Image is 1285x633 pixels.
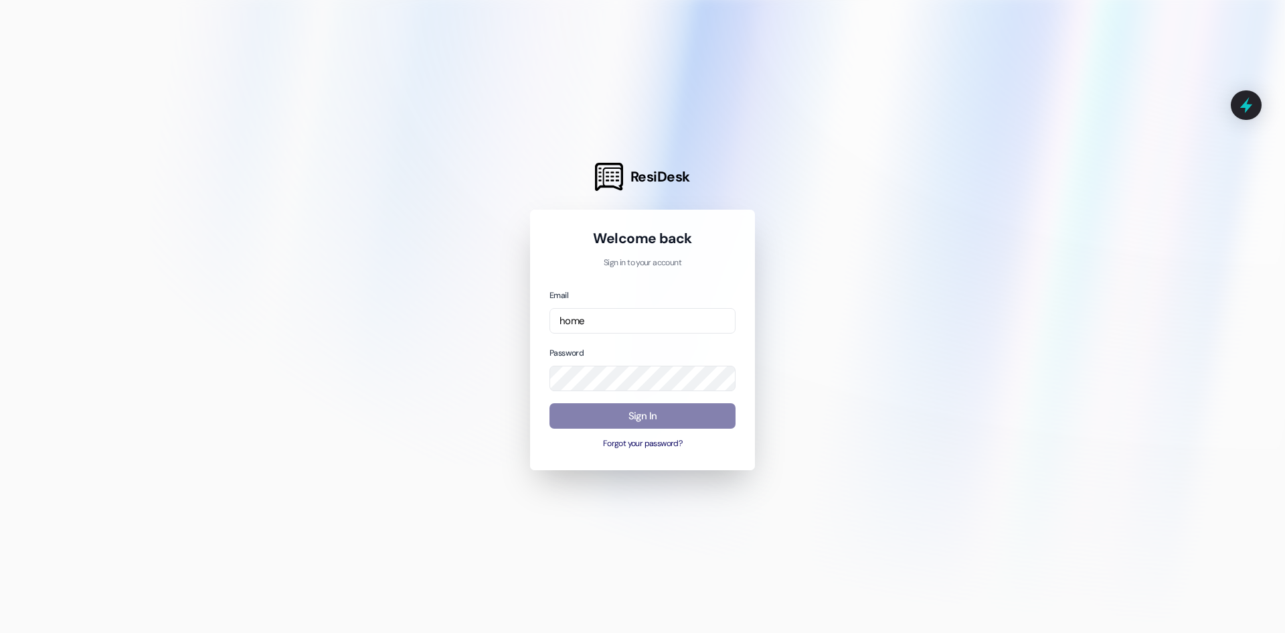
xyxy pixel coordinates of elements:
img: ResiDesk Logo [595,163,623,191]
label: Email [549,290,568,301]
button: Forgot your password? [549,438,736,450]
input: name@example.com [549,308,736,334]
label: Password [549,348,584,358]
span: ResiDesk [630,167,690,186]
button: Sign In [549,403,736,429]
h1: Welcome back [549,229,736,248]
p: Sign in to your account [549,257,736,269]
